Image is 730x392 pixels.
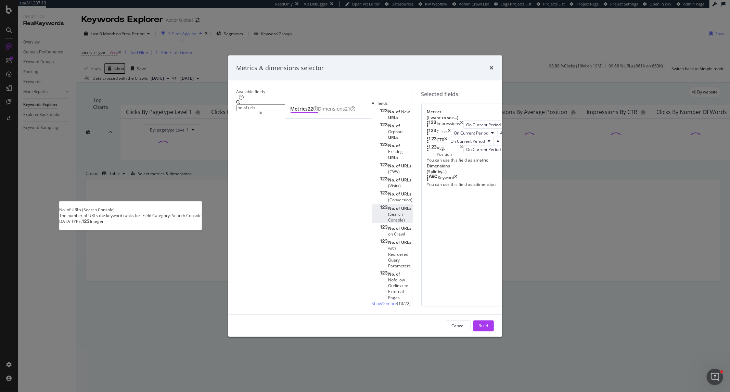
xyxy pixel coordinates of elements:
span: (Search [388,211,403,217]
span: On Current Period [454,130,489,136]
span: URLs [401,239,412,245]
div: times [460,145,463,157]
div: brand label [345,105,351,112]
button: All Devices [497,129,530,137]
button: On Current Period [451,129,497,137]
span: Integer [90,218,104,224]
span: On Current Period [466,147,501,152]
div: Cancel [452,323,465,329]
span: of [396,123,400,129]
div: (I want to see...) [427,115,542,121]
div: modal [228,55,502,337]
button: On Current Period [463,145,510,153]
span: On Current Period [451,138,485,144]
div: times [445,137,448,145]
span: No. [388,109,396,114]
span: No. [388,143,396,149]
span: All Devices [497,138,518,144]
div: Build [479,323,488,329]
span: No. [388,225,396,231]
div: You can use this field as a metric [427,157,542,163]
div: Available fields [236,89,413,94]
span: Crawl [394,231,405,237]
div: CTRtimesOn Current PeriodAll Devices [427,137,542,145]
span: of [396,177,401,183]
span: of [396,205,401,211]
div: times [490,63,494,72]
span: Nofollow [388,277,405,283]
span: of [396,143,400,149]
span: (Visits) [388,183,401,189]
span: on [388,231,394,237]
div: Avg. PositiontimesOn Current PeriodAll Devices [427,145,542,157]
span: 22 [308,105,313,112]
span: of [396,225,401,231]
span: URLs [401,163,412,169]
button: Cancel [446,320,471,331]
span: No. [388,123,396,129]
div: Clicks [437,129,448,137]
div: times [454,175,458,181]
div: Dimensions [427,163,542,175]
div: Keywordtimes [427,175,542,181]
span: (Conversion) [388,197,413,203]
span: Console) [388,217,405,223]
span: of [396,191,401,197]
span: URLs [388,135,399,140]
span: No. [388,205,396,211]
div: Metrics [291,105,318,112]
button: On Current Period [448,137,494,145]
div: Keyword [438,175,454,181]
button: Build [473,320,494,331]
div: Avg. Position [437,145,460,157]
span: with [388,245,396,251]
span: to [405,283,409,289]
div: The number of URLs the keyword ranks for. Field Category: Search Console [59,213,202,218]
span: Orphan [388,129,403,135]
span: No. [388,239,396,245]
span: URLs [401,225,412,231]
div: times [448,129,451,137]
button: On Current Period [463,121,510,129]
span: New [401,109,410,114]
span: No. [388,271,396,277]
span: All Devices [500,130,521,136]
span: URLs [401,191,412,197]
iframe: Intercom live chat [707,369,723,385]
div: brand label [308,105,313,112]
div: times [460,121,463,129]
div: No. of URLs (Search Console) [59,207,202,213]
span: Query [388,257,400,263]
span: of [396,163,401,169]
span: No. [388,191,396,197]
div: Metrics & dimensions selector [236,63,324,72]
span: Outlinks [388,283,405,289]
span: Existing [388,149,403,154]
button: All Devices [494,137,526,145]
input: Search by field name [236,104,285,111]
span: No. [388,177,396,183]
span: of [396,109,401,114]
span: URLs [401,177,412,183]
div: Selected fields [421,90,459,98]
span: Show 10 more [372,301,397,306]
div: (Split by...) [427,169,542,175]
span: URLs [388,115,399,121]
span: (CWV) [388,169,400,175]
span: of [396,239,401,245]
span: Parameters [388,263,411,269]
div: You can use this field as a dimension [427,181,542,187]
div: Metrics [427,109,542,121]
span: of [396,271,400,277]
span: External [388,289,404,294]
span: Pages [388,294,400,300]
span: DATA TYPE: [59,218,82,224]
span: URLs [388,154,399,160]
span: Reordered [388,251,409,257]
span: URLs [401,205,412,211]
span: On Current Period [466,122,501,128]
div: Impressions [437,121,460,129]
div: Dimensions [318,105,356,112]
div: ClickstimesOn Current PeriodAll Devices [427,129,542,137]
div: CTR [437,137,445,145]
